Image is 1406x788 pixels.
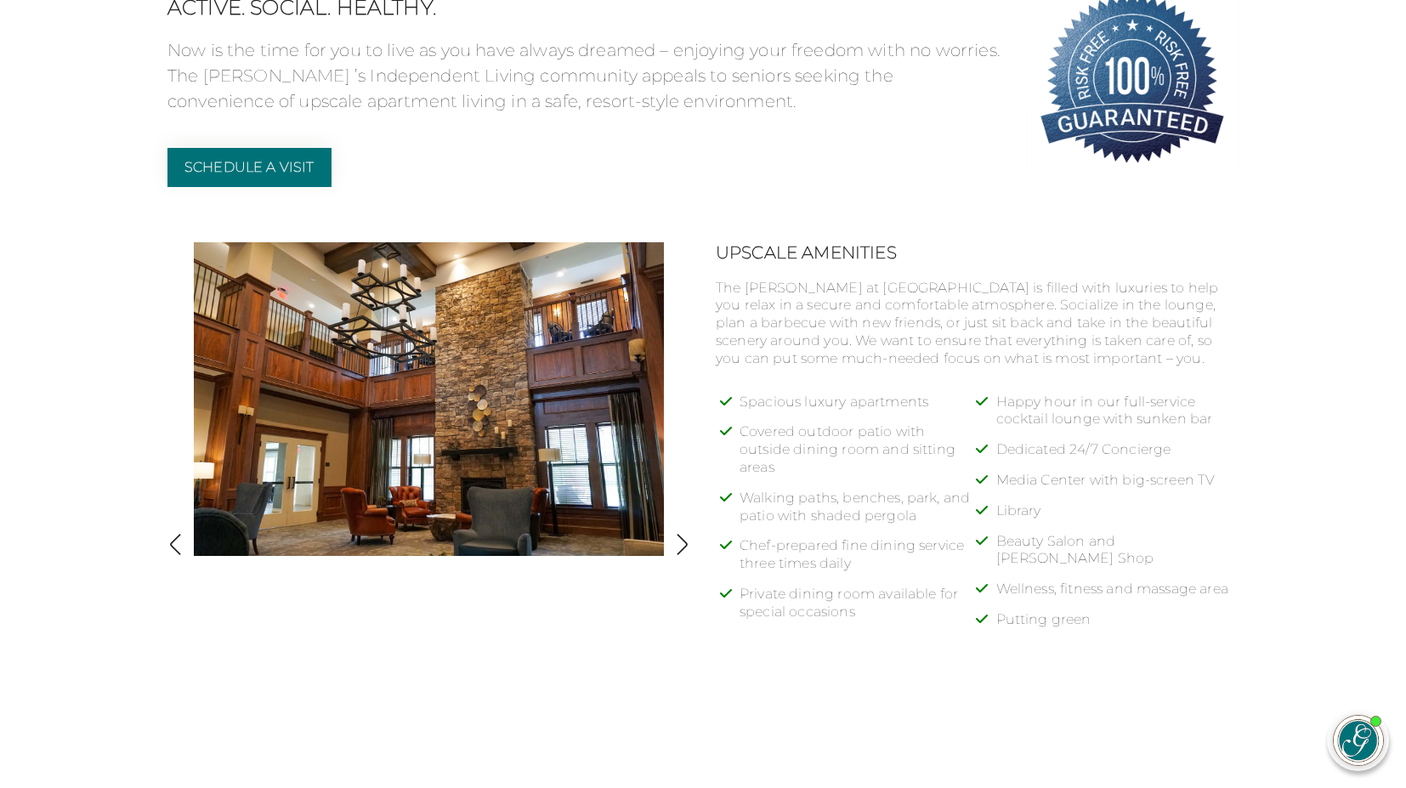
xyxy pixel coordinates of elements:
[740,394,983,424] li: Spacious luxury apartments
[167,37,1001,114] p: Now is the time for you to live as you have always dreamed – enjoying your freedom with no worrie...
[996,611,1239,642] li: Putting green
[167,148,332,187] a: Schedule a Visit
[996,394,1239,442] li: Happy hour in our full-service cocktail lounge with sunken bar
[996,581,1239,611] li: Wellness, fitness and massage area
[740,537,983,586] li: Chef-prepared fine dining service three times daily
[740,586,983,634] li: Private dining room available for special occasions
[164,533,187,556] img: Show previous
[996,533,1239,581] li: Beauty Salon and [PERSON_NAME] Shop
[671,533,694,559] button: Show next
[1334,716,1383,765] img: avatar
[996,441,1239,472] li: Dedicated 24/7 Concierge
[164,533,187,559] button: Show previous
[740,490,983,538] li: Walking paths, benches, park, and patio with shaded pergola
[740,423,983,489] li: Covered outdoor patio with outside dining room and sitting areas
[996,472,1239,502] li: Media Center with big-screen TV
[996,502,1239,533] li: Library
[716,280,1239,368] p: The [PERSON_NAME] at [GEOGRAPHIC_DATA] is filled with luxuries to help you relax in a secure and ...
[671,533,694,556] img: Show next
[1069,135,1389,693] iframe: iframe
[716,242,1239,263] h2: Upscale Amenities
